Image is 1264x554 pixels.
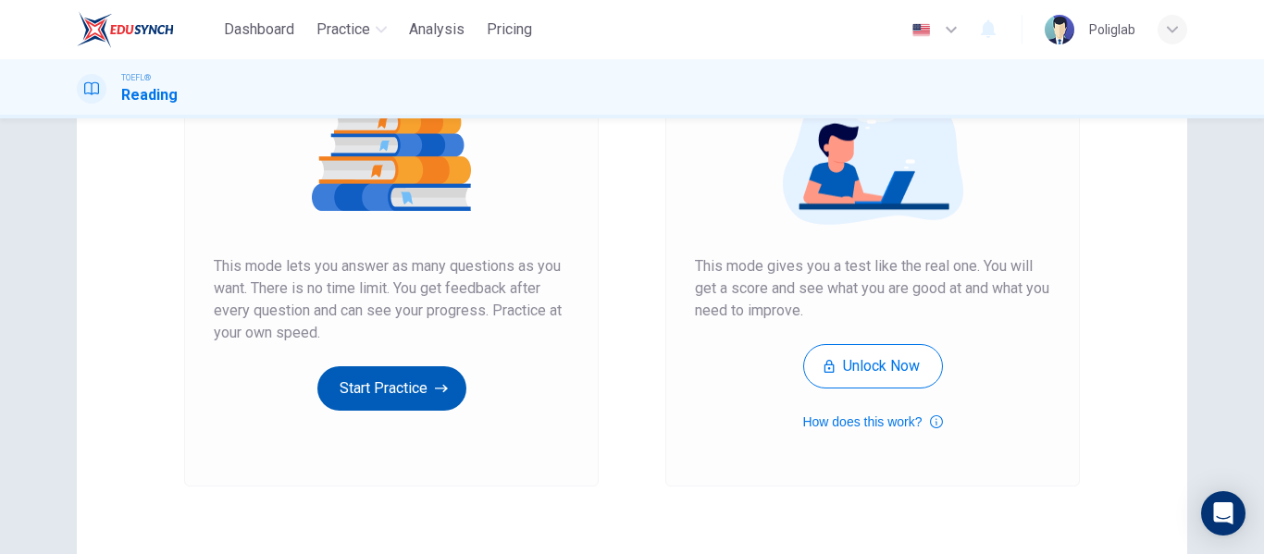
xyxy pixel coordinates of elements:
h1: Reading [121,84,178,106]
button: Dashboard [217,13,302,46]
span: This mode lets you answer as many questions as you want. There is no time limit. You get feedback... [214,255,569,344]
img: EduSynch logo [77,11,174,48]
div: Open Intercom Messenger [1201,491,1245,536]
div: Poliglab [1089,18,1135,41]
a: EduSynch logo [77,11,217,48]
span: Practice [316,18,370,41]
button: Practice [309,13,394,46]
button: Start Practice [317,366,466,411]
button: How does this work? [802,411,942,433]
img: Profile picture [1045,15,1074,44]
button: Analysis [402,13,472,46]
img: en [910,23,933,37]
span: Analysis [409,18,465,41]
button: Pricing [479,13,539,46]
span: This mode gives you a test like the real one. You will get a score and see what you are good at a... [695,255,1050,322]
button: Unlock Now [803,344,943,388]
span: Dashboard [224,18,294,41]
span: TOEFL® [121,71,151,84]
span: Pricing [487,18,532,41]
